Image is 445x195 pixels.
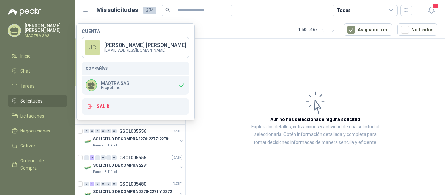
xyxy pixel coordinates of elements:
[20,82,35,90] span: Tareas
[85,40,100,55] div: JC
[172,181,183,187] p: [DATE]
[8,125,67,137] a: Negociaciones
[119,129,146,133] p: GSOL005556
[106,129,111,133] div: 0
[8,140,67,152] a: Cotizar
[20,127,50,134] span: Negociaciones
[8,155,67,174] a: Órdenes de Compra
[86,65,185,71] h5: Compañías
[20,97,43,104] span: Solicitudes
[82,98,189,115] button: Salir
[95,182,100,186] div: 0
[101,155,106,160] div: 0
[397,23,437,36] button: No Leídos
[101,86,129,90] span: Propietario
[104,49,186,52] p: [EMAIL_ADDRESS][DOMAIN_NAME]
[112,129,117,133] div: 0
[425,5,437,16] button: 5
[344,23,392,36] button: Asignado a mi
[112,155,117,160] div: 0
[112,182,117,186] div: 0
[20,157,61,172] span: Órdenes de Compra
[106,182,111,186] div: 0
[84,154,184,174] a: 0 4 0 0 0 0 GSOL005555[DATE] Company LogoSOLICITUD DE COMPRA 2281Panela El Trébol
[20,112,44,119] span: Licitaciones
[119,155,146,160] p: GSOL005555
[82,76,189,95] div: MAQTRA SASPropietario
[165,8,170,12] span: search
[93,169,117,174] p: Panela El Trébol
[25,23,67,33] p: [PERSON_NAME] [PERSON_NAME]
[20,142,35,149] span: Cotizar
[270,116,360,123] h3: Aún no has seleccionado niguna solicitud
[96,6,138,15] h1: Mis solicitudes
[251,123,380,146] p: Explora los detalles, cotizaciones y actividad de una solicitud al seleccionarla. Obtén informaci...
[337,7,351,14] div: Todas
[90,155,94,160] div: 4
[82,37,189,58] a: JC[PERSON_NAME] [PERSON_NAME][EMAIL_ADDRESS][DOMAIN_NAME]
[101,182,106,186] div: 0
[8,95,67,107] a: Solicitudes
[8,110,67,122] a: Licitaciones
[298,24,338,35] div: 1 - 50 de 167
[95,129,100,133] div: 0
[20,67,30,75] span: Chat
[84,129,89,133] div: 0
[84,182,89,186] div: 0
[90,129,94,133] div: 0
[172,155,183,161] p: [DATE]
[25,34,67,38] p: MAQTRA SAS
[20,52,31,60] span: Inicio
[84,164,92,172] img: Company Logo
[8,8,41,16] img: Logo peakr
[101,81,129,86] p: MAQTRA SAS
[90,182,94,186] div: 1
[93,162,148,169] p: SOLICITUD DE COMPRA 2281
[8,177,67,189] a: Remisiones
[8,80,67,92] a: Tareas
[172,128,183,134] p: [DATE]
[101,129,106,133] div: 0
[95,155,100,160] div: 0
[8,50,67,62] a: Inicio
[432,3,439,9] span: 5
[119,182,146,186] p: GSOL005480
[93,136,174,142] p: SOLICITUD DE COMPRA2276-2277-2278-2284-2285-
[82,29,189,34] h4: Cuenta
[93,189,172,195] p: SOLICITUD DE COMPRA 2270-2271 Y 2272
[143,7,156,14] span: 374
[84,127,184,148] a: 0 0 0 0 0 0 GSOL005556[DATE] Company LogoSOLICITUD DE COMPRA2276-2277-2278-2284-2285-Panela El Tr...
[93,143,117,148] p: Panela El Trébol
[84,155,89,160] div: 0
[106,155,111,160] div: 0
[8,65,67,77] a: Chat
[104,43,186,48] p: [PERSON_NAME] [PERSON_NAME]
[84,138,92,146] img: Company Logo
